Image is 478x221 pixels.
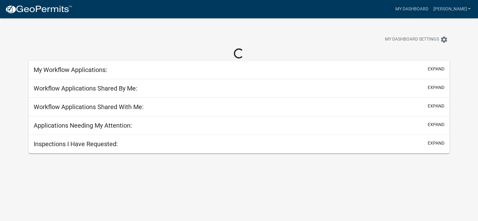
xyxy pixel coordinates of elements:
[393,3,431,15] a: My Dashboard
[34,140,118,148] h5: Inspections I Have Requested:
[431,3,473,15] a: [PERSON_NAME]
[34,85,137,92] h5: Workflow Applications Shared By Me:
[428,140,444,146] button: expand
[34,122,132,129] h5: Applications Needing My Attention:
[440,36,448,43] i: settings
[428,84,444,91] button: expand
[380,33,453,46] button: My Dashboard Settingssettings
[34,103,144,111] h5: Workflow Applications Shared With Me:
[428,121,444,128] button: expand
[385,36,439,43] span: My Dashboard Settings
[428,103,444,109] button: expand
[34,66,107,74] h5: My Workflow Applications:
[428,66,444,72] button: expand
